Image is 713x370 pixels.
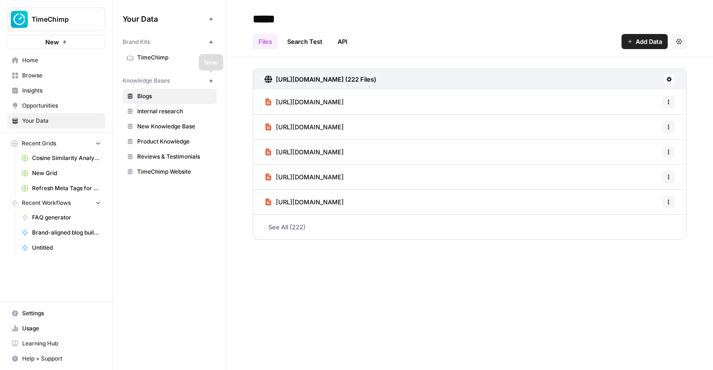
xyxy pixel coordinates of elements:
[8,83,105,98] a: Insights
[32,15,89,24] span: TimeChimp
[8,8,105,31] button: Workspace: TimeChimp
[137,92,212,101] span: Blogs
[265,69,376,90] a: [URL][DOMAIN_NAME] (222 Files)
[8,35,105,49] button: New
[123,149,216,164] a: Reviews & Testimonials
[11,11,28,28] img: TimeChimp Logo
[137,122,212,131] span: New Knowledge Base
[276,172,344,182] span: [URL][DOMAIN_NAME]
[123,119,216,134] a: New Knowledge Base
[32,244,101,252] span: Untitled
[8,113,105,128] a: Your Data
[22,71,101,80] span: Browse
[32,184,101,193] span: Refresh Meta Tags for a Page
[22,324,101,333] span: Usage
[22,309,101,318] span: Settings
[123,76,170,85] span: Knowledge Bases
[137,107,212,116] span: Internal research
[253,34,278,49] a: Files
[123,13,205,25] span: Your Data
[8,321,105,336] a: Usage
[123,104,216,119] a: Internal research
[276,122,344,132] span: [URL][DOMAIN_NAME]
[22,101,101,110] span: Opportunities
[32,169,101,177] span: New Grid
[8,336,105,351] a: Learning Hub
[17,151,105,166] a: Cosine Similarity Analysis
[265,90,344,114] a: [URL][DOMAIN_NAME]
[253,215,687,239] a: See All (222)
[17,181,105,196] a: Refresh Meta Tags for a Page
[622,34,668,49] button: Add Data
[8,98,105,113] a: Opportunities
[22,354,101,363] span: Help + Support
[22,86,101,95] span: Insights
[137,137,212,146] span: Product Knowledge
[265,115,344,139] a: [URL][DOMAIN_NAME]
[8,136,105,151] button: Recent Grids
[265,190,344,214] a: [URL][DOMAIN_NAME]
[265,165,344,189] a: [URL][DOMAIN_NAME]
[17,225,105,240] a: Brand-aligned blog builder
[636,37,662,46] span: Add Data
[332,34,353,49] a: API
[45,37,59,47] span: New
[22,339,101,348] span: Learning Hub
[32,154,101,162] span: Cosine Similarity Analysis
[123,134,216,149] a: Product Knowledge
[137,53,212,62] span: TimeChimp
[22,199,71,207] span: Recent Workflows
[276,147,344,157] span: [URL][DOMAIN_NAME]
[17,210,105,225] a: FAQ generator
[8,351,105,366] button: Help + Support
[123,38,150,46] span: Brand Kits
[137,152,212,161] span: Reviews & Testimonials
[137,168,212,176] span: TimeChimp Website
[8,68,105,83] a: Browse
[123,50,216,65] a: TimeChimp
[22,117,101,125] span: Your Data
[17,240,105,255] a: Untitled
[8,53,105,68] a: Home
[32,213,101,222] span: FAQ generator
[276,97,344,107] span: [URL][DOMAIN_NAME]
[8,306,105,321] a: Settings
[276,75,376,84] h3: [URL][DOMAIN_NAME] (222 Files)
[22,56,101,65] span: Home
[8,196,105,210] button: Recent Workflows
[123,164,216,179] a: TimeChimp Website
[276,197,344,207] span: [URL][DOMAIN_NAME]
[282,34,328,49] a: Search Test
[32,228,101,237] span: Brand-aligned blog builder
[22,139,56,148] span: Recent Grids
[265,140,344,164] a: [URL][DOMAIN_NAME]
[17,166,105,181] a: New Grid
[123,89,216,104] a: Blogs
